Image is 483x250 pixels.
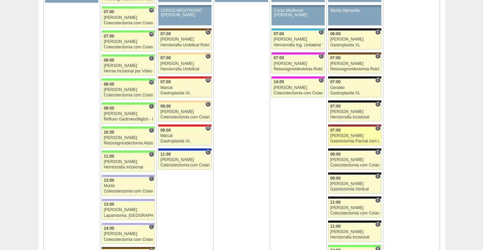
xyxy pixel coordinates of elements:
[102,247,155,249] div: Key: Santa Joana
[330,37,379,42] div: [PERSON_NAME]
[375,126,380,131] span: Consultório
[104,226,114,231] span: 14:00
[102,129,155,147] a: C 10:30 [PERSON_NAME] Retossigmoidectomia Abdominal
[328,197,381,199] div: Key: Blanc
[160,158,209,162] div: [PERSON_NAME]
[328,103,381,121] a: C 07:00 [PERSON_NAME] Herniorrafia Incisional
[160,115,209,119] div: Colecistectomia com Colangiografia VL
[328,54,381,73] a: C 07:00 [PERSON_NAME] Retossigmoidectomia Robótica
[330,91,379,95] div: Gastroplastia VL
[328,127,381,145] a: C 07:00 [PERSON_NAME] Gastrectomia Parcial com Linfadenectomia
[104,9,114,14] span: 07:00
[158,103,211,121] a: C 08:00 [PERSON_NAME] Colecistectomia com Colangiografia VL
[375,29,380,35] span: Consultório
[271,76,324,78] div: Key: Pro Matre
[271,30,324,49] a: C 07:00 [PERSON_NAME] Herniorrafia Ing. Unilateral VL
[328,5,381,7] div: Key: Aviso
[104,208,153,212] div: [PERSON_NAME]
[149,224,154,229] span: Consultório
[205,29,210,35] span: Consultório
[271,54,324,73] a: C 07:00 [PERSON_NAME] Retossigmoidectomia Robótica
[158,78,211,97] a: H 07:00 Marcal Gastroplastia VL
[328,245,381,247] div: Key: Brasil
[158,5,211,7] div: Key: Aviso
[160,163,209,167] div: Colecistectomia com Colangiografia VL
[149,7,154,13] span: Hospital
[158,7,211,25] a: CURSO MEDITRONIC /[PERSON_NAME]
[149,128,154,133] span: Consultório
[330,158,379,162] div: [PERSON_NAME]
[274,86,323,90] div: [PERSON_NAME]
[319,53,324,59] span: Consultório
[330,79,341,84] span: 07:00
[104,40,153,44] div: [PERSON_NAME]
[375,150,380,155] span: Consultório
[205,126,210,131] span: Hospital
[328,100,381,103] div: Key: Blanc
[205,101,210,107] span: Consultório
[330,211,379,215] div: Colecistectomia com Colangiografia VL
[330,187,379,191] div: Gastrectomia Vertical
[328,221,381,223] div: Key: Blanc
[102,54,155,56] div: Key: Brasil
[328,78,381,97] a: C 07:00 Geraldo Gastroplastia VL
[149,79,154,85] span: Hospital
[330,67,379,71] div: Retossigmoidectomia Robótica
[330,230,379,234] div: [PERSON_NAME]
[330,31,341,36] span: 06:00
[271,7,324,25] a: Curso Medtronic [PERSON_NAME]
[102,32,155,51] a: H 07:00 [PERSON_NAME] Colecistectomia com Colangiografia VL
[104,45,153,49] div: Colecistectomia com Colangiografia VL
[102,103,155,105] div: Key: Brasil
[158,52,211,54] div: Key: Bartira
[104,154,114,159] span: 11:00
[104,178,114,183] span: 13:00
[330,206,379,210] div: [PERSON_NAME]
[102,78,155,81] div: Key: Brasil
[102,201,155,220] a: 13:00 [PERSON_NAME] Laparotomia, [GEOGRAPHIC_DATA], Drenagem, Bridas VL
[328,30,381,49] a: C 06:00 [PERSON_NAME] Gastroplastia VL
[104,165,153,169] div: Herniorrafia Incisional
[160,110,209,114] div: [PERSON_NAME]
[160,152,171,157] span: 11:00
[328,149,381,151] div: Key: Blanc
[330,8,379,13] div: Murilo Alphaville
[104,112,153,116] div: [PERSON_NAME]
[102,127,155,129] div: Key: Brasil
[271,28,324,30] div: Key: Neomater
[158,30,211,49] a: C 07:00 [PERSON_NAME] Herniorrafia Umbilical Robótica
[328,151,381,169] a: C 09:00 [PERSON_NAME] Colecistectomia com Colangiografia VL
[330,128,341,133] span: 07:00
[102,225,155,244] a: C 14:00 [PERSON_NAME] Colecistectomia com Colangiografia VL
[104,213,153,218] div: Laparotomia, [GEOGRAPHIC_DATA], Drenagem, Bridas VL
[104,16,153,20] div: [PERSON_NAME]
[104,21,153,25] div: Colecistectomia com Colangiografia VL
[271,5,324,7] div: Key: Aviso
[330,235,379,240] div: Herniorrafia Incisional
[102,56,155,75] a: C 08:00 [PERSON_NAME] Hernia Incisional por Video
[205,150,210,155] span: Consultório
[205,53,210,59] span: Consultório
[375,198,380,203] span: Consultório
[375,77,380,83] span: Consultório
[274,31,284,36] span: 07:00
[158,100,211,103] div: Key: Bartira
[330,139,379,143] div: Gastrectomia Parcial com Linfadenectomia
[375,101,380,107] span: Consultório
[104,130,114,135] span: 10:30
[104,69,153,73] div: Hernia Incisional por Video
[158,149,211,151] div: Key: São Luiz - Itaim
[274,67,323,71] div: Retossigmoidectomia Robótica
[149,176,154,181] span: Consultório
[271,78,324,97] a: C 14:00 [PERSON_NAME] Colecistectomia com Colangiografia VL
[104,136,153,140] div: [PERSON_NAME]
[102,153,155,172] a: C 11:00 [PERSON_NAME] Herniorrafia Incisional
[330,224,341,229] span: 11:00
[160,104,171,109] span: 08:00
[328,199,381,218] a: C 11:00 [PERSON_NAME] Colecistectomia com Colangiografia VL
[319,29,324,35] span: Consultório
[102,199,155,201] div: Key: Christóvão da Gama
[102,30,155,32] div: Key: Brasil
[375,53,380,59] span: Consultório
[330,182,379,186] div: [PERSON_NAME]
